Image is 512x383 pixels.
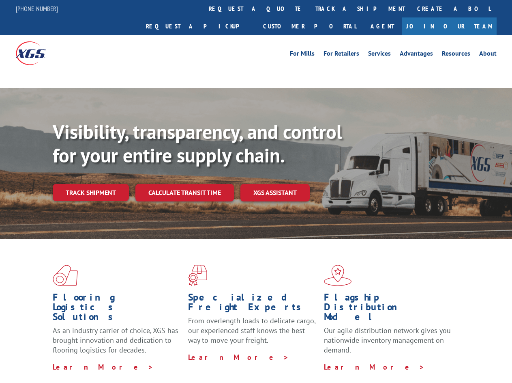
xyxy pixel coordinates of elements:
a: Customer Portal [257,17,362,35]
a: For Mills [290,50,315,59]
span: As an industry carrier of choice, XGS has brought innovation and dedication to flooring logistics... [53,326,178,355]
p: From overlength loads to delicate cargo, our experienced staff knows the best way to move your fr... [188,316,317,352]
a: Track shipment [53,184,129,201]
img: xgs-icon-flagship-distribution-model-red [324,265,352,286]
a: Advantages [400,50,433,59]
a: Learn More > [53,362,154,372]
b: Visibility, transparency, and control for your entire supply chain. [53,119,342,168]
a: Agent [362,17,402,35]
a: Request a pickup [140,17,257,35]
span: Our agile distribution network gives you nationwide inventory management on demand. [324,326,451,355]
a: Learn More > [188,353,289,362]
h1: Flagship Distribution Model [324,292,453,326]
a: [PHONE_NUMBER] [16,4,58,13]
a: XGS ASSISTANT [240,184,310,201]
h1: Flooring Logistics Solutions [53,292,182,326]
h1: Specialized Freight Experts [188,292,317,316]
img: xgs-icon-focused-on-flooring-red [188,265,207,286]
a: Calculate transit time [135,184,234,201]
a: Resources [442,50,470,59]
a: About [479,50,497,59]
a: Learn More > [324,362,425,372]
a: Services [368,50,391,59]
img: xgs-icon-total-supply-chain-intelligence-red [53,265,78,286]
a: For Retailers [323,50,359,59]
a: Join Our Team [402,17,497,35]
